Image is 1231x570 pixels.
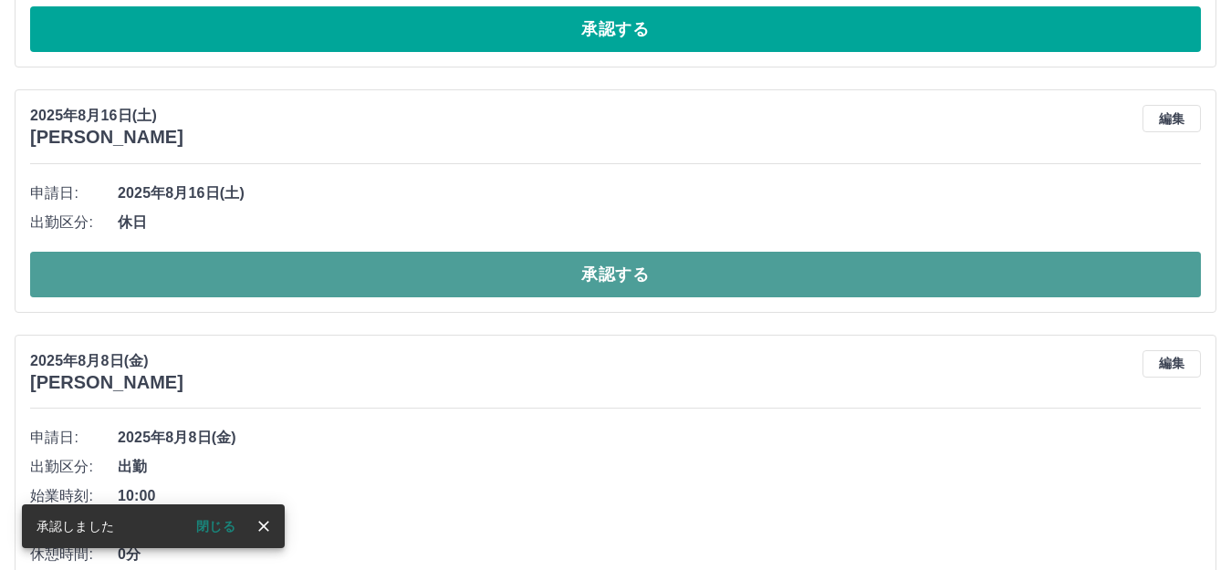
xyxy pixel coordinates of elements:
[118,182,1201,204] span: 2025年8月16日(土)
[30,427,118,449] span: 申請日:
[37,510,114,543] div: 承認しました
[30,252,1201,297] button: 承認する
[182,513,250,540] button: 閉じる
[30,6,1201,52] button: 承認する
[1142,350,1201,378] button: 編集
[30,456,118,478] span: 出勤区分:
[30,350,183,372] p: 2025年8月8日(金)
[30,212,118,233] span: 出勤区分:
[118,456,1201,478] span: 出勤
[30,105,183,127] p: 2025年8月16日(土)
[118,212,1201,233] span: 休日
[30,127,183,148] h3: [PERSON_NAME]
[118,427,1201,449] span: 2025年8月8日(金)
[30,182,118,204] span: 申請日:
[118,485,1201,507] span: 10:00
[30,372,183,393] h3: [PERSON_NAME]
[118,514,1201,536] span: 15:00
[250,513,277,540] button: close
[30,544,118,565] span: 休憩時間:
[118,544,1201,565] span: 0分
[30,485,118,507] span: 始業時刻:
[1142,105,1201,132] button: 編集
